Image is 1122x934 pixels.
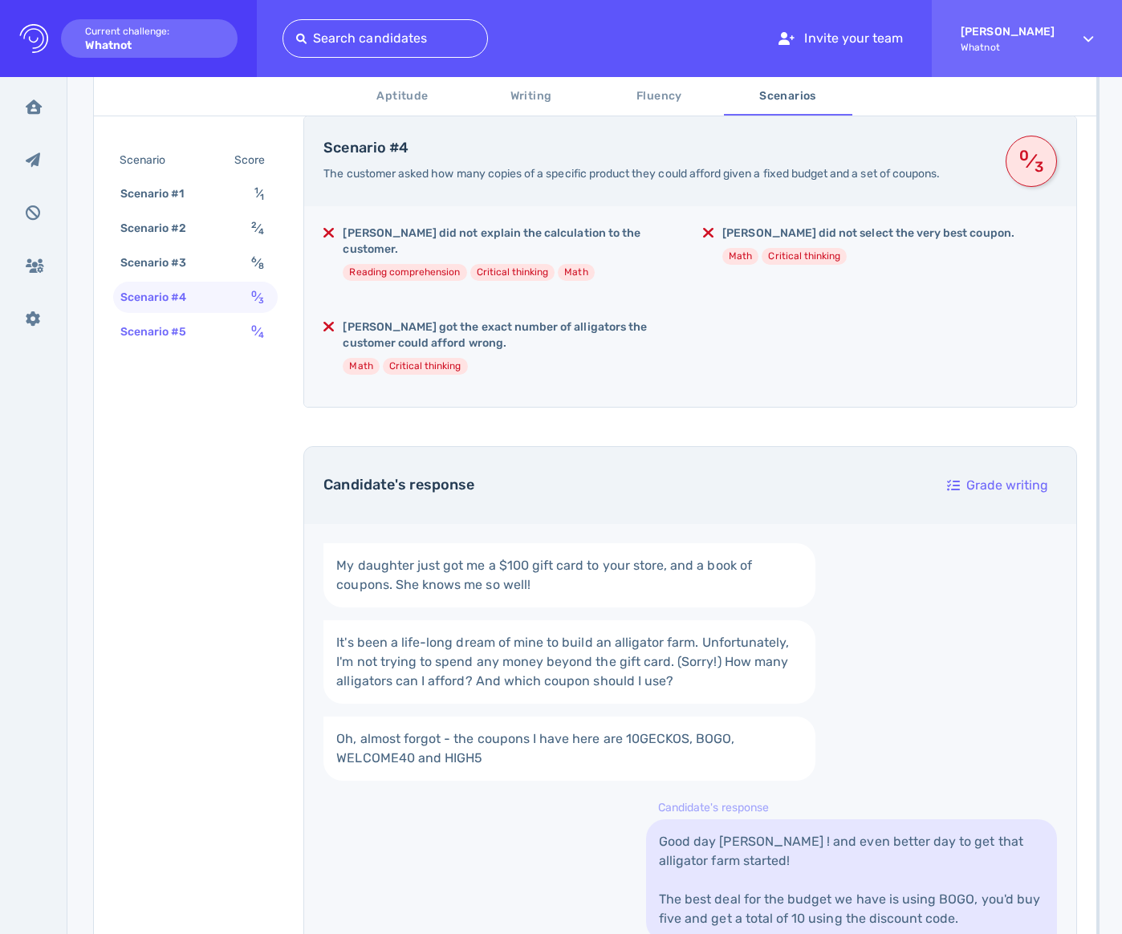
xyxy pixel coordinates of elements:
div: Grade writing [939,467,1056,504]
sup: 1 [254,185,258,196]
div: Score [231,148,274,172]
sub: 1 [260,192,264,202]
button: Grade writing [938,466,1057,505]
a: It's been a life-long dream of mine to build an alligator farm. Unfortunately, I'm not trying to ... [323,620,815,704]
sub: 3 [258,295,264,306]
li: Critical thinking [470,264,555,281]
sup: 0 [251,289,257,299]
a: Oh, almost forgot - the coupons I have here are 10GECKOS, BOGO, WELCOME40 and HIGH5 [323,717,815,781]
a: My daughter just got me a $100 gift card to your store, and a book of coupons. She knows me so well! [323,543,815,607]
li: Math [722,248,758,265]
span: Writing [477,87,586,107]
sup: 0 [1018,154,1030,157]
sup: 0 [251,323,257,334]
span: ⁄ [251,325,264,339]
div: Scenario #1 [117,182,204,205]
span: ⁄ [1018,147,1045,176]
h4: Candidate's response [323,477,919,494]
span: ⁄ [254,187,264,201]
sup: 2 [251,220,257,230]
strong: [PERSON_NAME] [961,25,1055,39]
h4: Scenario #4 [323,140,986,157]
sub: 8 [258,261,264,271]
li: Math [558,264,594,281]
li: Math [343,358,379,375]
div: Scenario [116,148,185,172]
h5: [PERSON_NAME] got the exact number of alligators the customer could afford wrong. [343,319,677,351]
li: Reading comprehension [343,264,466,281]
span: Fluency [605,87,714,107]
div: Scenario #3 [117,251,206,274]
h5: [PERSON_NAME] did not explain the calculation to the customer. [343,225,677,258]
span: Scenarios [734,87,843,107]
div: Scenario #4 [117,286,206,309]
sub: 4 [258,330,264,340]
span: Aptitude [348,87,457,107]
div: Scenario #2 [117,217,206,240]
sup: 6 [251,254,257,265]
span: ⁄ [251,290,264,304]
li: Critical thinking [762,248,847,265]
sub: 3 [1033,165,1045,169]
div: Scenario #5 [117,320,206,343]
span: ⁄ [251,221,264,235]
sub: 4 [258,226,264,237]
span: ⁄ [251,256,264,270]
li: Critical thinking [383,358,468,375]
span: Whatnot [961,42,1055,53]
h5: [PERSON_NAME] did not select the very best coupon. [722,225,1014,242]
span: The customer asked how many copies of a specific product they could afford given a fixed budget a... [323,167,940,181]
